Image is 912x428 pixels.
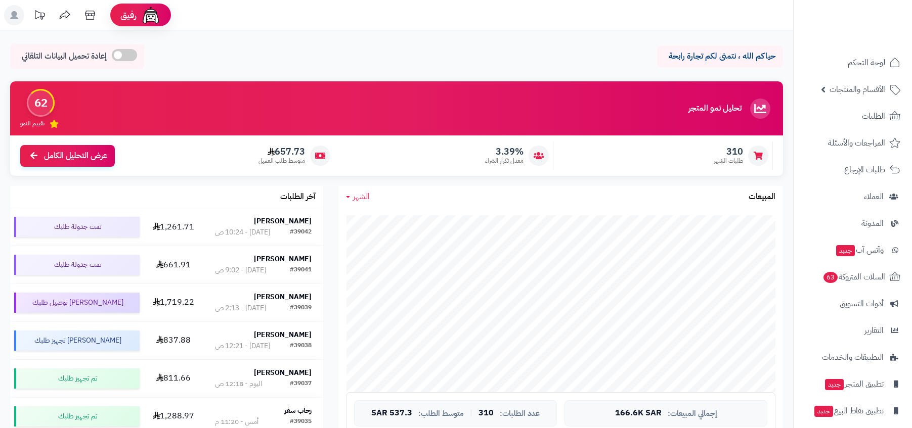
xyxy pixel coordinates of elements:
[290,227,312,237] div: #39042
[823,272,838,283] span: 63
[800,372,906,396] a: تطبيق المتجرجديد
[120,9,137,21] span: رفيق
[353,191,370,203] span: الشهر
[44,150,107,162] span: عرض التحليل الكامل
[14,255,140,275] div: تمت جدولة طلبك
[215,341,270,351] div: [DATE] - 12:21 ص
[284,405,312,416] strong: رحاب سفر
[668,409,717,418] span: إجمالي المبيعات:
[22,51,107,62] span: إعادة تحميل البيانات التلقائي
[836,245,855,256] span: جديد
[500,409,540,418] span: عدد الطلبات:
[485,157,524,165] span: معدل تكرار الشراء
[814,406,833,417] span: جديد
[615,409,662,418] span: 166.6K SAR
[824,377,884,391] span: تطبيق المتجر
[27,5,52,28] a: تحديثات المنصة
[822,350,884,364] span: التطبيقات والخدمات
[290,265,312,275] div: #39041
[20,119,45,128] span: تقييم النمو
[280,193,316,202] h3: آخر الطلبات
[800,265,906,289] a: السلات المتروكة63
[749,193,775,202] h3: المبيعات
[800,345,906,369] a: التطبيقات والخدمات
[20,145,115,167] a: عرض التحليل الكامل
[813,404,884,418] span: تطبيق نقاط البيع
[215,379,262,389] div: اليوم - 12:18 ص
[215,227,270,237] div: [DATE] - 10:24 ص
[840,297,884,311] span: أدوات التسويق
[800,184,906,209] a: العملاء
[688,104,742,113] h3: تحليل نمو المتجر
[144,360,203,397] td: 811.66
[800,318,906,343] a: التقارير
[258,157,305,165] span: متوسط طلب العميل
[800,131,906,155] a: المراجعات والأسئلة
[485,146,524,157] span: 3.39%
[800,104,906,128] a: الطلبات
[800,399,906,423] a: تطبيق نقاط البيعجديد
[470,409,472,417] span: |
[800,158,906,182] a: طلبات الإرجاع
[290,303,312,313] div: #39039
[254,216,312,226] strong: [PERSON_NAME]
[14,293,140,313] div: [PERSON_NAME] توصيل طلبك
[418,409,464,418] span: متوسط الطلب:
[800,292,906,316] a: أدوات التسويق
[215,265,266,275] div: [DATE] - 9:02 ص
[144,284,203,321] td: 1,719.22
[254,367,312,378] strong: [PERSON_NAME]
[714,157,743,165] span: طلبات الشهر
[822,270,885,284] span: السلات المتروكة
[141,5,161,25] img: ai-face.png
[258,146,305,157] span: 657.73
[479,409,494,418] span: 310
[144,208,203,246] td: 1,261.71
[848,56,885,70] span: لوحة التحكم
[861,216,884,230] span: المدونة
[14,217,140,237] div: تمت جدولة طلبك
[290,341,312,351] div: #39038
[215,303,266,313] div: [DATE] - 2:13 ص
[371,409,412,418] span: 537.3 SAR
[828,136,885,150] span: المراجعات والأسئلة
[14,330,140,351] div: [PERSON_NAME] تجهيز طلبك
[254,254,312,264] strong: [PERSON_NAME]
[714,146,743,157] span: 310
[830,82,885,97] span: الأقسام والمنتجات
[862,109,885,123] span: الطلبات
[215,417,258,427] div: أمس - 11:20 م
[254,329,312,340] strong: [PERSON_NAME]
[346,191,370,203] a: الشهر
[844,163,885,177] span: طلبات الإرجاع
[800,211,906,235] a: المدونة
[144,322,203,359] td: 837.88
[664,51,775,62] p: حياكم الله ، نتمنى لكم تجارة رابحة
[144,246,203,283] td: 661.91
[835,243,884,257] span: وآتس آب
[14,368,140,389] div: تم تجهيز طلبك
[800,51,906,75] a: لوحة التحكم
[800,238,906,262] a: وآتس آبجديد
[254,292,312,302] strong: [PERSON_NAME]
[864,323,884,338] span: التقارير
[864,189,884,204] span: العملاء
[290,417,312,427] div: #39035
[843,25,902,46] img: logo-2.png
[825,379,844,390] span: جديد
[290,379,312,389] div: #39037
[14,406,140,426] div: تم تجهيز طلبك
